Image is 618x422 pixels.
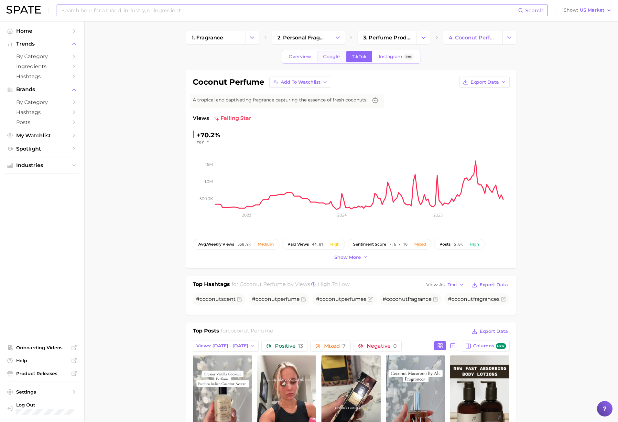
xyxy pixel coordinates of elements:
button: Views: [DATE] - [DATE] [193,341,259,352]
span: Export Data [480,329,508,334]
span: by Category [16,99,68,105]
span: paid views [287,242,309,247]
span: 44.8% [312,242,323,247]
span: Add to Watchlist [281,79,320,85]
span: 7 [342,343,346,349]
button: paid views44.8%High [282,239,345,250]
span: coconut [386,296,408,302]
span: YoY [197,139,204,145]
h2: for [221,327,273,337]
button: Flag as miscategorized or irrelevant [301,297,306,302]
span: Google [323,54,340,59]
button: Change Category [417,31,430,44]
button: Change Category [502,31,516,44]
span: 4. coconut perfume [449,35,497,41]
button: Trends [5,39,79,49]
span: 5.0k [454,242,463,247]
span: coconut [451,296,473,302]
span: # fragrances [448,296,500,302]
tspan: 500.0k [200,196,213,201]
span: US Market [580,8,604,12]
a: Google [318,51,345,62]
a: 3. perfume products [358,31,417,44]
span: Settings [16,389,68,395]
a: InstagramBeta [373,51,419,62]
span: Product Releases [16,371,68,376]
button: YoY [197,139,211,145]
span: perfume [277,296,300,302]
button: ShowUS Market [562,6,613,15]
span: TikTok [352,54,367,59]
span: Industries [16,163,68,168]
span: new [496,343,506,349]
a: Product Releases [5,369,79,378]
span: Export Data [480,282,508,288]
button: Show more [333,253,370,262]
span: 2. personal fragrance [277,35,325,41]
a: Log out. Currently logged in with e-mail jacob.demos@robertet.com. [5,400,79,417]
span: Views [193,114,209,122]
a: 4. coconut perfume [443,31,502,44]
button: Brands [5,85,79,94]
div: High [470,242,479,247]
div: Medium [258,242,274,247]
button: Change Category [331,31,345,44]
span: Show [564,8,578,12]
button: posts5.0kHigh [434,239,484,250]
span: Log Out [16,402,79,408]
span: 7.6 / 10 [389,242,407,247]
span: Views: [DATE] - [DATE] [196,343,248,349]
h2: for by Views [232,280,350,290]
span: coconut perfume [228,328,273,334]
span: # fragrance [383,296,432,302]
button: Export Data [470,327,509,336]
tspan: 1.0m [205,179,213,184]
span: 568.2k [237,242,251,247]
a: by Category [5,51,79,61]
button: Export Data [459,77,510,88]
a: My Watchlist [5,131,79,141]
button: Add to Watchlist [269,77,331,88]
span: Help [16,358,68,364]
span: coconut perfume [240,281,286,287]
h1: Top Posts [193,327,219,337]
span: Onboarding Videos [16,345,68,351]
span: by Category [16,53,68,59]
span: Search [525,7,544,14]
button: Columnsnew [462,341,509,352]
span: Trends [16,41,68,47]
button: View AsText [425,281,466,289]
span: 1. fragrance [192,35,223,41]
span: coconut [255,296,277,302]
button: Flag as miscategorized or irrelevant [433,297,438,302]
span: 3. perfume products [363,35,411,41]
tspan: 2025 [433,213,442,217]
a: Settings [5,387,79,397]
div: +70.2% [197,130,220,140]
span: Home [16,28,68,34]
a: Hashtags [5,107,79,117]
span: weekly views [198,242,234,247]
span: Beta [406,54,412,59]
span: Instagram [379,54,402,59]
a: Posts [5,117,79,127]
span: My Watchlist [16,132,68,139]
a: Ingredients [5,61,79,71]
span: Ingredients [16,63,68,69]
img: SPATE [6,6,41,14]
a: TikTok [346,51,372,62]
span: coconut [320,296,341,302]
button: sentiment score7.6 / 10Mixed [348,239,431,250]
span: Columns [473,343,506,349]
a: Spotlight [5,144,79,154]
span: Spotlight [16,146,68,152]
span: Posts [16,119,68,125]
tspan: 2024 [337,213,347,217]
tspan: 2023 [242,213,251,217]
span: # [252,296,300,302]
button: Export Data [470,280,509,290]
span: Show more [334,255,361,260]
span: 0 [393,343,397,349]
a: Overview [283,51,317,62]
span: Overview [289,54,311,59]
